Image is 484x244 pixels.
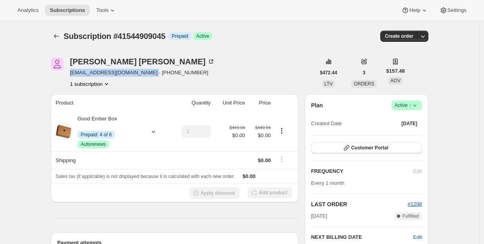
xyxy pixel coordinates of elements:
span: $0.00 [243,173,256,179]
span: $157.48 [386,67,405,75]
small: $449.94 [230,125,245,130]
span: Analytics [17,7,39,14]
button: Edit [413,233,422,241]
th: Shipping [51,151,170,169]
span: Zachary Schofield [51,58,64,70]
span: 3 [363,70,366,76]
span: Created Date [311,120,342,128]
span: Prepaid [172,33,188,39]
span: $472.44 [320,70,337,76]
span: Subscriptions [50,7,85,14]
button: Help [397,5,433,16]
button: Subscriptions [45,5,90,16]
span: Tools [96,7,108,14]
span: Prepaid: 4 of 6 [81,132,112,138]
span: Active [395,101,419,109]
th: Product [51,94,170,112]
button: Product actions [70,80,110,88]
span: Customer Portal [351,145,388,151]
h2: LAST ORDER [311,200,408,208]
button: Tools [91,5,121,16]
button: Product actions [275,126,288,135]
span: Create order [385,33,413,39]
div: Good Ember Box [72,115,143,148]
span: Help [409,7,420,14]
span: LTV [324,81,333,87]
button: [DATE] [397,118,422,129]
h2: FREQUENCY [311,167,413,175]
span: [DATE] [401,120,417,127]
h2: Plan [311,101,323,109]
th: Unit Price [213,94,247,112]
span: $0.00 [258,157,271,163]
small: $449.94 [255,125,271,130]
span: Fulfilled [403,213,419,219]
span: AOV [391,78,401,83]
span: [EMAIL_ADDRESS][DOMAIN_NAME] · [PHONE_NUMBER] [70,69,215,77]
span: $0.00 [250,132,271,139]
span: Active [196,33,209,39]
span: Settings [447,7,467,14]
th: Quantity [170,94,213,112]
th: Price [248,94,273,112]
span: ORDERS [354,81,374,87]
button: Customer Portal [311,142,422,153]
img: product img [56,124,72,139]
button: Settings [435,5,471,16]
button: Shipping actions [275,155,288,164]
button: Create order [380,31,418,42]
button: Analytics [13,5,43,16]
button: $472.44 [315,67,342,78]
button: Subscriptions [51,31,62,42]
span: | [410,102,411,108]
span: Sales tax (if applicable) is not displayed because it is calculated with each new order. [56,174,235,179]
span: [DATE] [311,212,327,220]
span: Autorenews [81,141,106,147]
a: #1298 [408,201,422,207]
span: Every 1 month [311,180,345,186]
button: #1298 [408,200,422,208]
span: Subscription #41544909045 [64,32,165,41]
h2: NEXT BILLING DATE [311,233,413,241]
div: [PERSON_NAME] [PERSON_NAME] [70,58,215,66]
span: $0.00 [230,132,245,139]
button: 3 [358,67,370,78]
